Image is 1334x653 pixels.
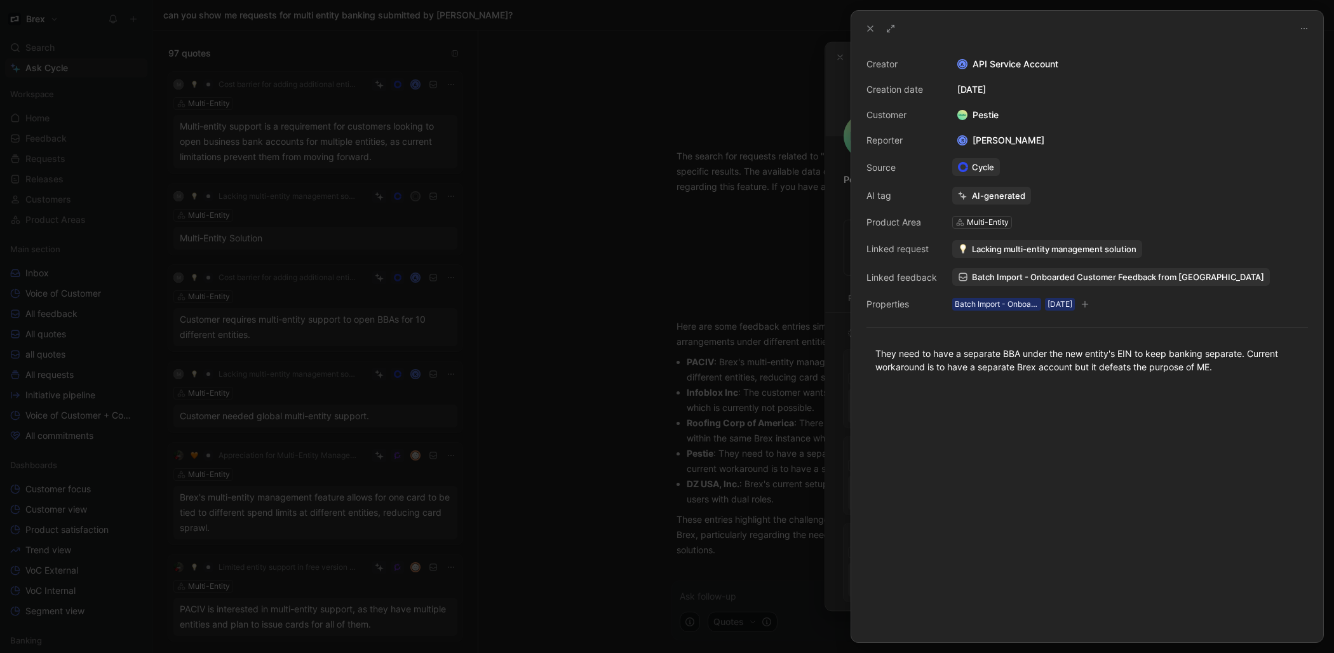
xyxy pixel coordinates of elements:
[952,187,1031,205] button: AI-generated
[866,297,937,312] div: Properties
[866,188,937,203] div: AI tag
[958,244,968,254] img: 💡
[957,110,967,120] img: logo
[866,241,937,257] div: Linked request
[959,60,967,69] div: A
[967,216,1009,229] div: Multi-Entity
[959,137,967,145] div: S
[952,240,1142,258] button: 💡Lacking multi-entity management solution
[866,57,937,72] div: Creator
[952,133,1049,148] div: [PERSON_NAME]
[952,158,1000,176] a: Cycle
[866,107,937,123] div: Customer
[952,57,1308,72] div: API Service Account
[866,133,937,148] div: Reporter
[955,298,1039,311] div: Batch Import - Onboarded Customer
[866,160,937,175] div: Source
[1048,298,1072,311] div: [DATE]
[875,347,1299,374] div: They need to have a separate BBA under the new entity's EIN to keep banking separate. Current wor...
[952,107,1004,123] div: Pestie
[972,190,1025,201] div: AI-generated
[866,270,937,285] div: Linked feedback
[952,82,1308,97] div: [DATE]
[866,215,937,230] div: Product Area
[952,268,1270,286] a: Batch Import - Onboarded Customer Feedback from [GEOGRAPHIC_DATA]
[866,82,937,97] div: Creation date
[972,243,1136,255] span: Lacking multi-entity management solution
[972,271,1264,283] span: Batch Import - Onboarded Customer Feedback from [GEOGRAPHIC_DATA]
